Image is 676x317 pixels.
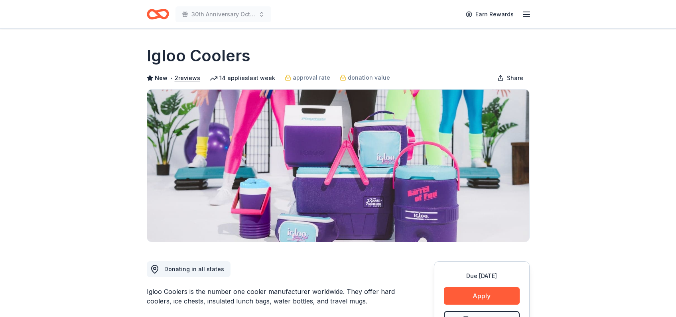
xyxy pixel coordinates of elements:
button: 2reviews [175,73,200,83]
div: 14 applies last week [210,73,275,83]
span: approval rate [293,73,330,82]
span: donation value [348,73,390,82]
button: Share [491,70,530,86]
span: New [155,73,168,83]
div: Igloo Coolers is the number one cooler manufacturer worldwide. They offer hard coolers, ice chest... [147,287,396,306]
a: Earn Rewards [461,7,518,22]
button: Apply [444,287,520,305]
span: Share [507,73,523,83]
button: 30th Anniversary Octoberfest for a Cause [175,6,271,22]
h1: Igloo Coolers [147,45,250,67]
img: Image for Igloo Coolers [147,90,529,242]
span: • [169,75,172,81]
span: 30th Anniversary Octoberfest for a Cause [191,10,255,19]
div: Due [DATE] [444,271,520,281]
a: donation value [340,73,390,82]
span: Donating in all states [164,266,224,272]
a: Home [147,5,169,23]
a: approval rate [285,73,330,82]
